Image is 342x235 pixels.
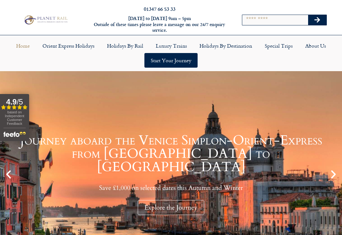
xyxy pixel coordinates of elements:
[16,134,326,174] h1: Journey aboard the Venice Simplon-Orient-Express from [GEOGRAPHIC_DATA] to [GEOGRAPHIC_DATA]
[3,38,339,68] nav: Menu
[36,38,101,53] a: Orient Express Holidays
[16,184,326,192] p: Save £1,000 on selected dates this Autumn and Winter
[144,5,175,12] a: 01347 66 53 33
[144,53,198,68] a: Start your Journey
[308,15,326,25] button: Search
[149,38,193,53] a: Luxury Trains
[299,38,332,53] a: About Us
[138,200,204,215] div: Explore the Journey
[193,38,258,53] a: Holidays by Destination
[328,169,339,180] div: Next slide
[10,38,36,53] a: Home
[93,16,226,33] h6: [DATE] to [DATE] 9am – 5pm Outside of these times please leave a message on our 24/7 enquiry serv...
[3,169,14,180] div: Previous slide
[258,38,299,53] a: Special Trips
[22,14,69,26] img: Planet Rail Train Holidays Logo
[101,38,149,53] a: Holidays by Rail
